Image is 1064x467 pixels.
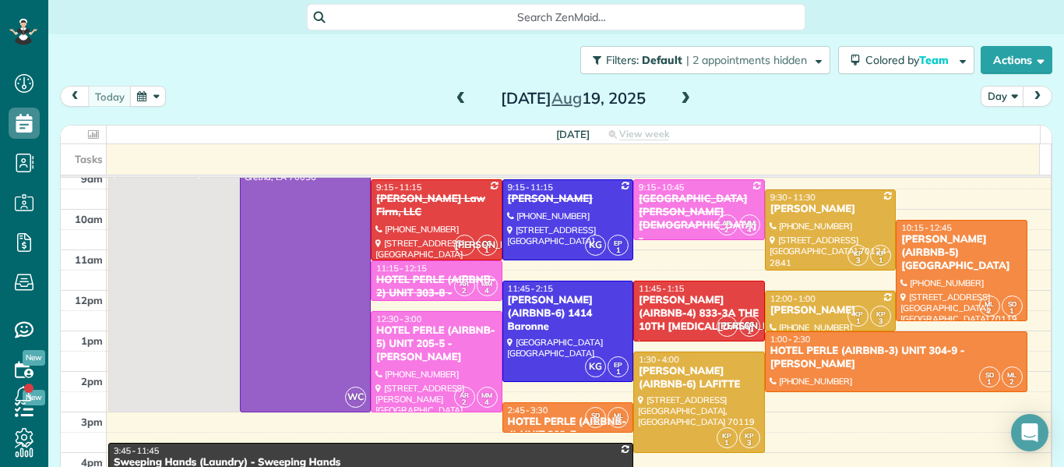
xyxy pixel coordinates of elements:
[717,316,738,337] span: [PERSON_NAME]
[608,416,628,430] small: 2
[1007,370,1016,379] span: ML
[591,411,600,419] span: SD
[114,445,159,456] span: 3:45 - 11:45
[1002,375,1022,390] small: 2
[23,350,45,366] span: New
[770,203,892,216] div: [PERSON_NAME]
[1011,414,1048,451] div: Open Intercom Messenger
[900,233,1023,273] div: [PERSON_NAME] (AIRBNB-5) [GEOGRAPHIC_DATA]
[60,86,90,107] button: prev
[556,128,590,140] span: [DATE]
[745,320,754,328] span: CG
[75,153,103,165] span: Tasks
[876,249,886,257] span: KP
[81,334,103,347] span: 1pm
[586,416,605,430] small: 1
[376,313,421,324] span: 12:30 - 3:00
[481,391,492,399] span: MM
[980,375,999,390] small: 1
[848,253,868,268] small: 3
[901,222,952,233] span: 10:15 - 12:45
[375,193,498,219] div: [PERSON_NAME] Law Firm, LLC
[744,218,755,227] span: MM
[507,416,629,455] div: HOTEL PERLE (AIRBNB-4) UNIT 302-7 - [PERSON_NAME]
[614,411,623,419] span: ML
[460,391,469,399] span: AR
[638,294,760,334] div: [PERSON_NAME] (AIRBNB-4) 833-3A THE 10TH [MEDICAL_DATA]
[614,360,622,369] span: EP
[454,235,475,256] span: [PERSON_NAME]
[81,375,103,387] span: 2pm
[75,213,103,225] span: 10am
[770,334,811,345] span: 1:00 - 2:30
[740,436,759,451] small: 3
[88,86,132,107] button: today
[686,53,807,67] span: | 2 appointments hidden
[477,243,497,258] small: 1
[507,193,629,206] div: [PERSON_NAME]
[985,370,994,379] span: SD
[476,90,671,107] h2: [DATE] 19, 2025
[871,314,890,329] small: 3
[508,283,553,294] span: 11:45 - 2:15
[608,243,628,258] small: 1
[639,182,684,193] span: 9:15 - 10:45
[638,193,760,258] div: [GEOGRAPHIC_DATA][PERSON_NAME][DEMOGRAPHIC_DATA] - [DEMOGRAPHIC_DATA]
[81,416,103,428] span: 3pm
[580,46,830,74] button: Filters: Default | 2 appointments hidden
[551,88,582,108] span: Aug
[871,253,890,268] small: 1
[345,387,366,408] span: WC
[606,53,639,67] span: Filters:
[477,395,497,410] small: 4
[1023,86,1052,107] button: next
[981,46,1052,74] button: Actions
[376,263,427,274] span: 11:15 - 12:15
[75,294,103,306] span: 12pm
[481,279,492,288] span: MM
[376,182,421,193] span: 9:15 - 11:15
[854,310,863,318] span: KP
[981,86,1024,107] button: Day
[876,310,886,318] span: KP
[614,239,622,247] span: EP
[508,405,548,416] span: 2:45 - 3:30
[460,279,469,288] span: AR
[770,293,816,304] span: 12:00 - 1:00
[770,192,816,203] span: 9:30 - 11:30
[585,356,606,377] span: KG
[619,128,669,140] span: View week
[507,294,629,334] div: [PERSON_NAME] (AIRBNB-6) 1414 Baronne
[770,304,892,317] div: [PERSON_NAME]
[865,53,954,67] span: Colored by
[1002,304,1022,319] small: 1
[81,172,103,185] span: 9am
[838,46,974,74] button: Colored byTeam
[455,284,474,299] small: 2
[722,218,731,227] span: AR
[740,324,759,339] small: 1
[770,345,1023,371] div: HOTEL PERLE (AIRBNB-3) UNIT 304-9 - [PERSON_NAME]
[585,235,606,256] span: KG
[717,436,737,451] small: 1
[854,249,863,257] span: KP
[75,253,103,266] span: 11am
[985,299,994,308] span: ML
[919,53,951,67] span: Team
[508,182,553,193] span: 9:15 - 11:15
[722,431,731,440] span: KP
[375,274,498,313] div: HOTEL PERLE (AIRBNB-2) UNIT 303-8 - [PERSON_NAME]
[608,365,628,380] small: 1
[638,365,760,391] div: [PERSON_NAME] (AIRBNB-6) LAFITTE
[639,283,684,294] span: 11:45 - 1:15
[1008,299,1016,308] span: SD
[477,284,497,299] small: 4
[642,53,683,67] span: Default
[455,395,474,410] small: 2
[717,223,737,238] small: 2
[639,354,679,365] span: 1:30 - 4:00
[375,324,498,364] div: HOTEL PERLE (AIRBNB-5) UNIT 205-5 - [PERSON_NAME]
[848,314,868,329] small: 1
[745,431,754,440] span: KP
[573,46,830,74] a: Filters: Default | 2 appointments hidden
